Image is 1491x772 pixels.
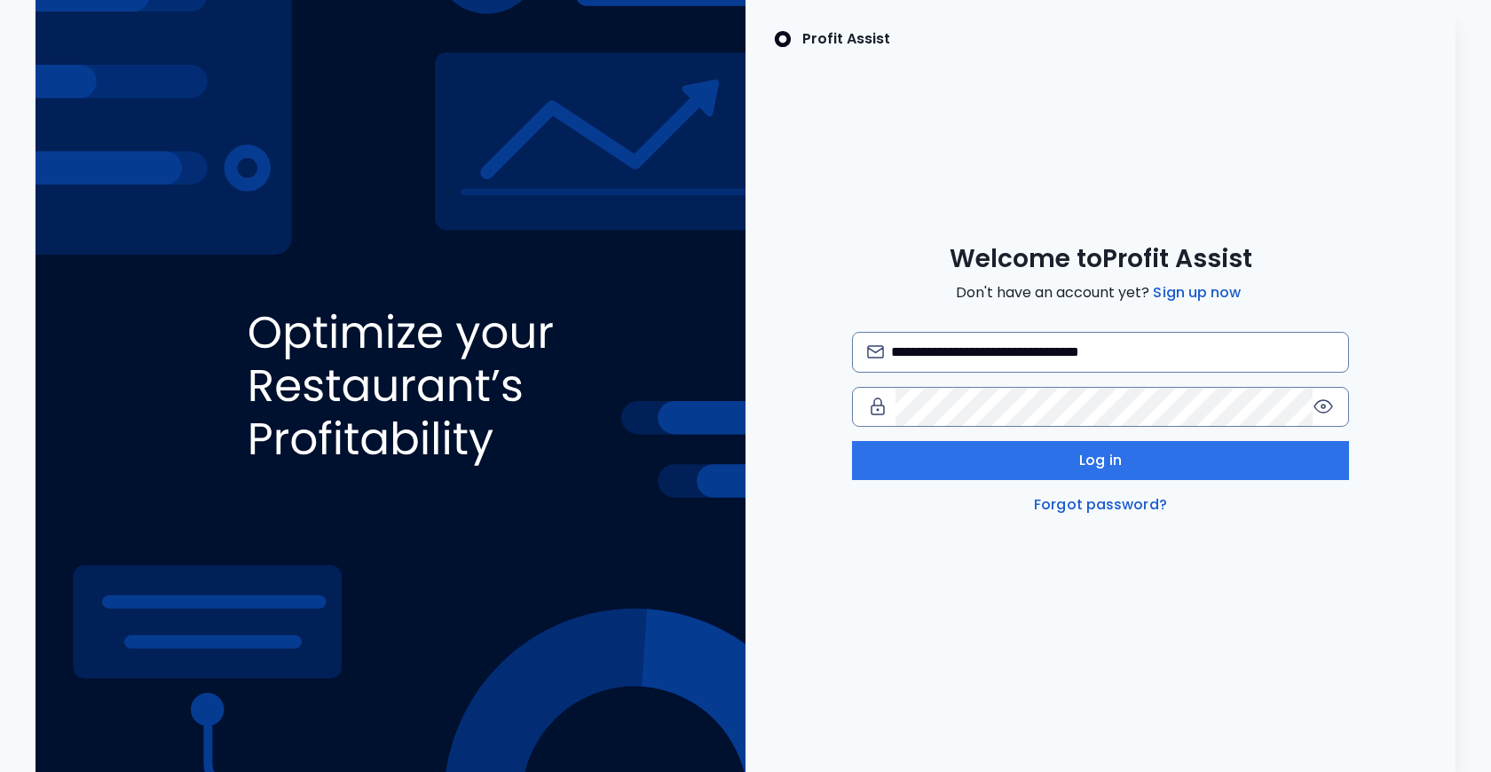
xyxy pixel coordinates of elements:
img: email [867,345,884,358]
span: Welcome to Profit Assist [950,243,1252,275]
a: Forgot password? [1030,494,1171,516]
span: Don't have an account yet? [956,282,1244,303]
a: Sign up now [1149,282,1244,303]
button: Log in [852,441,1350,480]
p: Profit Assist [802,28,890,50]
span: Log in [1079,450,1122,471]
img: SpotOn Logo [774,28,792,50]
